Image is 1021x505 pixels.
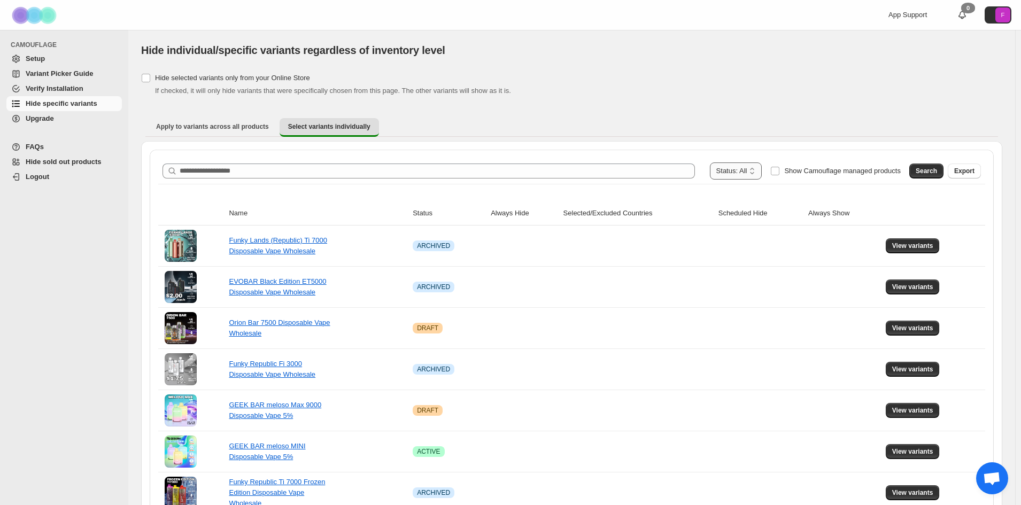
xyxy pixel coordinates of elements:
span: App Support [888,11,927,19]
button: Avatar with initials F [985,6,1011,24]
a: Variant Picker Guide [6,66,122,81]
button: View variants [886,403,940,418]
img: EVOBAR Black Edition ET5000 Disposable Vape Wholesale [165,271,197,303]
button: View variants [886,362,940,377]
th: Status [409,201,488,226]
a: EVOBAR Black Edition ET5000 Disposable Vape Wholesale [229,277,326,296]
button: View variants [886,238,940,253]
button: Apply to variants across all products [148,118,277,135]
img: Orion Bar 7500 Disposable Vape Wholesale [165,312,197,344]
span: Search [916,167,937,175]
span: Logout [26,173,49,181]
button: Select variants individually [280,118,379,137]
th: Scheduled Hide [715,201,805,226]
a: Orion Bar 7500 Disposable Vape Wholesale [229,318,330,337]
span: View variants [892,447,933,456]
th: Name [226,201,409,226]
text: F [1001,12,1005,18]
th: Always Hide [488,201,560,226]
img: Funky Lands (Republic) Ti 7000 Disposable Vape Wholesale [165,230,197,262]
span: Variant Picker Guide [26,69,93,77]
button: View variants [886,444,940,459]
span: View variants [892,488,933,497]
a: 0 [957,10,968,20]
span: CAMOUFLAGE [11,41,123,49]
a: Funky Lands (Republic) Ti 7000 Disposable Vape Wholesale [229,236,327,255]
a: 开放式聊天 [976,462,1008,494]
span: Upgrade [26,114,54,122]
span: If checked, it will only hide variants that were specifically chosen from this page. The other va... [155,87,511,95]
a: GEEK BAR meloso Max 9000 Disposable Vape 5% [229,401,321,419]
span: ACTIVE [417,447,440,456]
span: Hide individual/specific variants regardless of inventory level [141,44,445,56]
span: View variants [892,242,933,250]
span: View variants [892,324,933,332]
span: ARCHIVED [417,242,450,250]
a: Verify Installation [6,81,122,96]
span: DRAFT [417,406,438,415]
img: GEEK BAR meloso MINI Disposable Vape 5% [165,436,197,468]
a: Upgrade [6,111,122,126]
a: Funky Republic Fi 3000 Disposable Vape Wholesale [229,360,315,378]
span: Setup [26,55,45,63]
span: ARCHIVED [417,365,450,374]
a: Logout [6,169,122,184]
span: View variants [892,283,933,291]
th: Always Show [805,201,883,226]
span: View variants [892,365,933,374]
a: FAQs [6,139,122,154]
button: Search [909,164,943,178]
span: Export [954,167,974,175]
span: Hide specific variants [26,99,97,107]
a: Hide sold out products [6,154,122,169]
button: Export [948,164,981,178]
span: Show Camouflage managed products [784,167,901,175]
div: 0 [961,3,975,13]
span: Avatar with initials F [995,7,1010,22]
span: View variants [892,406,933,415]
span: ARCHIVED [417,283,450,291]
span: Hide sold out products [26,158,102,166]
button: View variants [886,279,940,294]
img: Funky Republic Fi 3000 Disposable Vape Wholesale [165,353,197,385]
span: Select variants individually [288,122,370,131]
span: ARCHIVED [417,488,450,497]
a: Setup [6,51,122,66]
button: View variants [886,485,940,500]
img: Camouflage [9,1,62,30]
img: GEEK BAR meloso Max 9000 Disposable Vape 5% [165,394,197,426]
span: Apply to variants across all products [156,122,269,131]
a: GEEK BAR meloso MINI Disposable Vape 5% [229,442,305,461]
span: Hide selected variants only from your Online Store [155,74,310,82]
span: Verify Installation [26,84,83,92]
a: Hide specific variants [6,96,122,111]
span: FAQs [26,143,44,151]
th: Selected/Excluded Countries [560,201,715,226]
button: View variants [886,321,940,336]
span: DRAFT [417,324,438,332]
